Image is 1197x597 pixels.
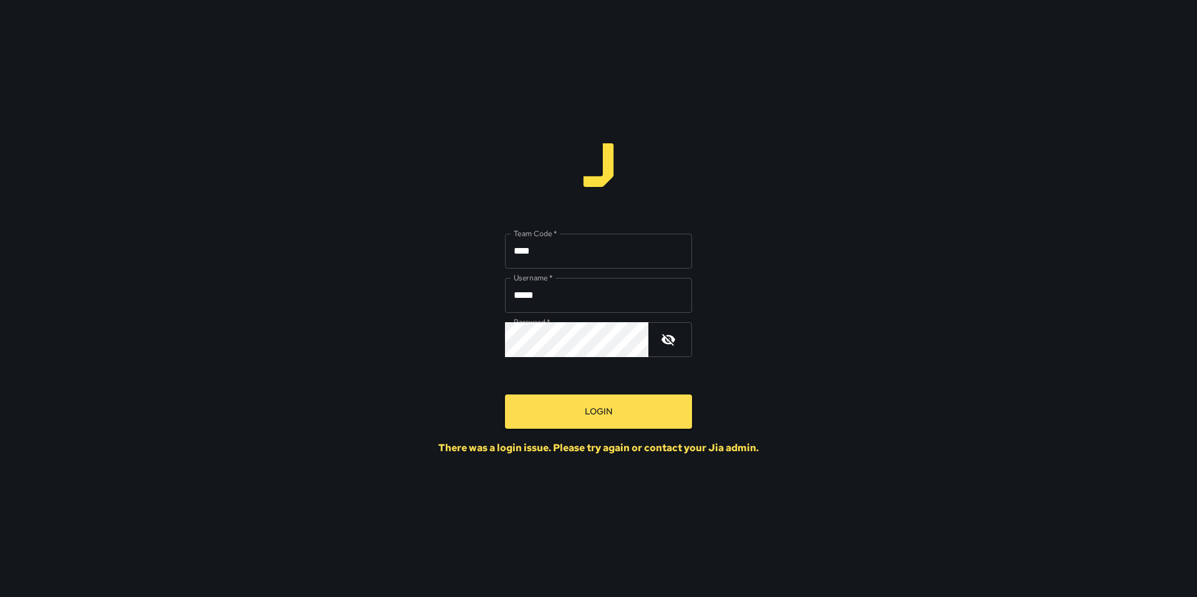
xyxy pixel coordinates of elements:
label: Username [514,272,552,283]
div: There was a login issue. Please try again or contact your Jia admin. [438,441,759,454]
button: Login [505,394,692,429]
label: Password [514,317,550,327]
label: Team Code [514,228,557,239]
img: logo [577,143,620,187]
